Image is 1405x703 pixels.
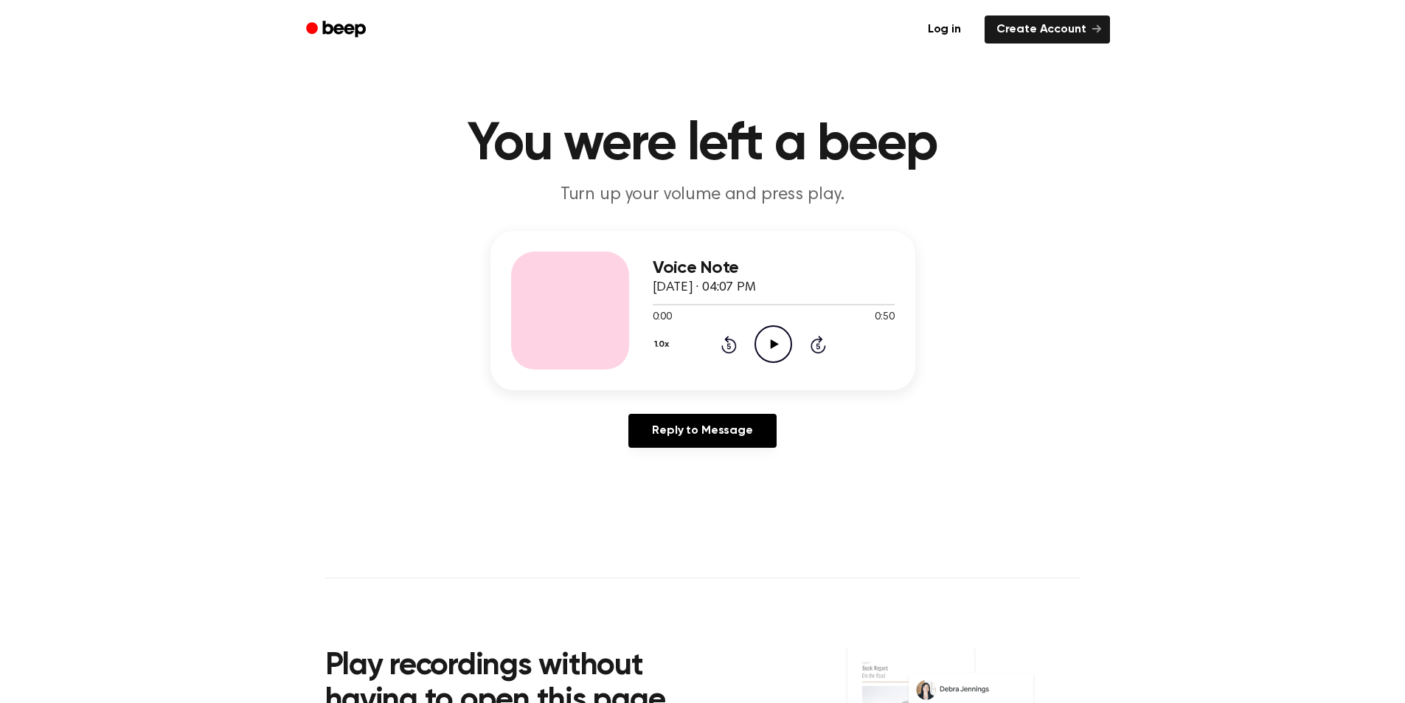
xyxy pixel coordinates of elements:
h1: You were left a beep [325,118,1080,171]
span: 0:50 [875,310,894,325]
a: Reply to Message [628,414,776,448]
span: [DATE] · 04:07 PM [653,281,756,294]
button: 1.0x [653,332,675,357]
a: Create Account [985,15,1110,44]
a: Beep [296,15,379,44]
span: 0:00 [653,310,672,325]
p: Turn up your volume and press play. [420,183,986,207]
a: Log in [913,13,976,46]
h3: Voice Note [653,258,895,278]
